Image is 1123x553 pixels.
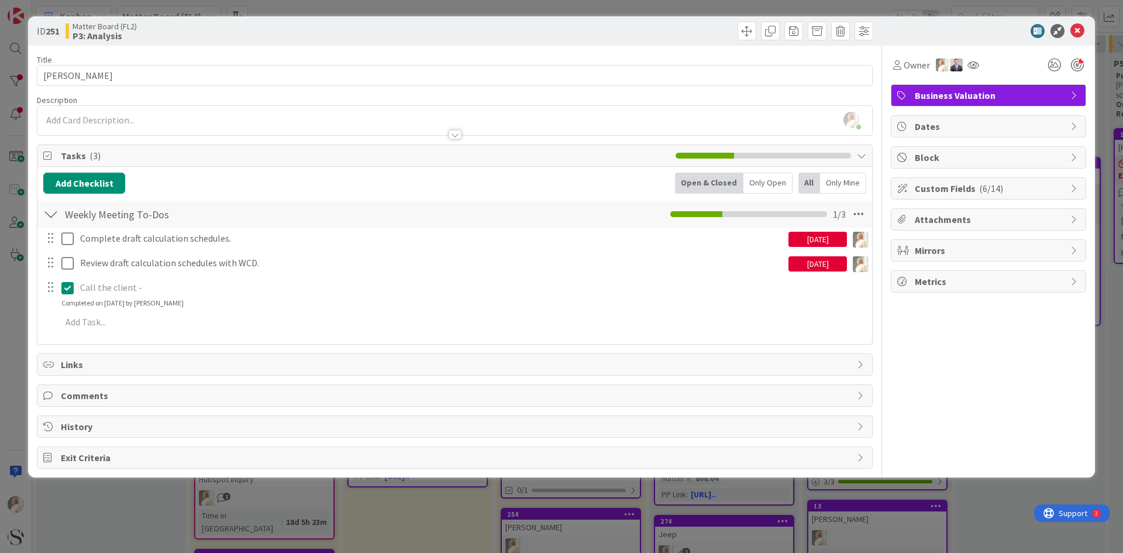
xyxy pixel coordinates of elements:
label: Title [37,54,52,65]
img: KS [936,59,949,71]
span: Attachments [915,212,1065,226]
b: P3: Analysis [73,31,137,40]
div: All [798,173,820,194]
span: ( 6/14 ) [979,183,1003,194]
span: Business Valuation [915,88,1065,102]
span: Support [25,2,53,16]
p: Review draft calculation schedules with WCD. [80,256,784,270]
img: KS [853,232,869,248]
b: 251 [46,25,60,37]
span: Metrics [915,274,1065,288]
div: [DATE] [788,256,847,272]
span: Matter Board (FL2) [73,22,137,31]
p: Complete draft calculation schedules. [80,232,784,245]
span: Dates [915,119,1065,133]
img: FNZOWPH6WC1tAUjLXijtpRyZpMo81OKX.jpg [843,112,860,128]
button: Add Checklist [43,173,125,194]
span: Mirrors [915,243,1065,257]
span: Comments [61,389,851,403]
div: Only Mine [820,173,866,194]
span: Owner [904,58,930,72]
p: Call the client - [80,281,864,294]
span: Custom Fields [915,181,1065,195]
span: Tasks [61,149,670,163]
img: KS [853,256,869,272]
div: Open & Closed [675,173,743,194]
div: [DATE] [788,232,847,247]
span: Links [61,358,851,372]
div: 3 [61,5,64,14]
span: Exit Criteria [61,451,851,465]
img: JC [950,59,963,71]
span: ( 3 ) [89,150,101,162]
span: History [61,420,851,434]
span: Description [37,95,77,105]
span: Block [915,150,1065,164]
span: ID [37,24,60,38]
input: Add Checklist... [61,204,324,225]
input: type card name here... [37,65,873,86]
span: 1 / 3 [833,207,846,221]
div: Completed on [DATE] by [PERSON_NAME] [61,298,184,308]
div: Only Open [743,173,793,194]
